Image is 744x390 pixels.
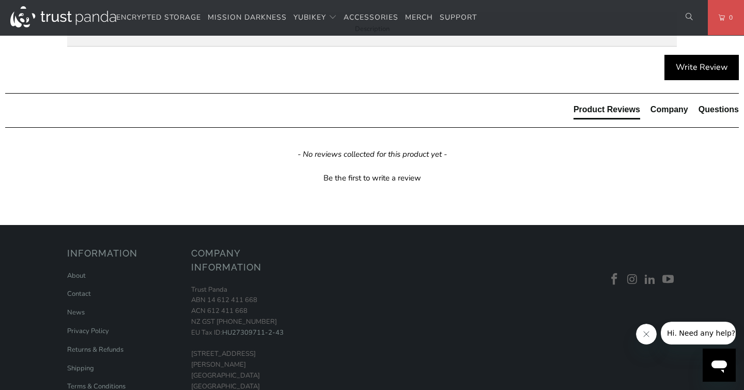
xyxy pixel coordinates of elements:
[643,273,658,287] a: Trust Panda Australia on LinkedIn
[344,6,398,30] a: Accessories
[293,6,337,30] summary: YubiKey
[625,273,640,287] a: Trust Panda Australia on Instagram
[222,328,284,337] a: HU27309711-2-43
[5,170,739,184] div: Be the first to write a review
[67,289,91,298] a: Contact
[661,322,736,344] iframe: Message from company
[293,12,326,22] span: YubiKey
[405,12,433,22] span: Merch
[660,273,676,287] a: Trust Panda Australia on YouTube
[699,104,739,115] div: Questions
[298,149,447,160] em: - No reviews collected for this product yet -
[405,6,433,30] a: Merch
[116,6,201,30] a: Encrypted Storage
[574,104,739,125] div: Reviews Tabs
[116,6,477,30] nav: Translation missing: en.navigation.header.main_nav
[323,173,421,184] div: Be the first to write a review
[67,271,86,280] a: About
[607,273,622,287] a: Trust Panda Australia on Facebook
[440,6,477,30] a: Support
[636,324,657,344] iframe: Close message
[116,12,201,22] span: Encrypted Storage
[67,345,123,354] a: Returns & Refunds
[650,104,688,115] div: Company
[67,364,94,373] a: Shipping
[67,308,85,317] a: News
[10,6,116,27] img: Trust Panda Australia
[725,12,733,23] span: 0
[440,12,477,22] span: Support
[344,12,398,22] span: Accessories
[664,55,739,81] div: Write Review
[208,6,287,30] a: Mission Darkness
[703,349,736,382] iframe: Button to launch messaging window
[574,104,640,115] div: Product Reviews
[67,326,109,336] a: Privacy Policy
[208,12,287,22] span: Mission Darkness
